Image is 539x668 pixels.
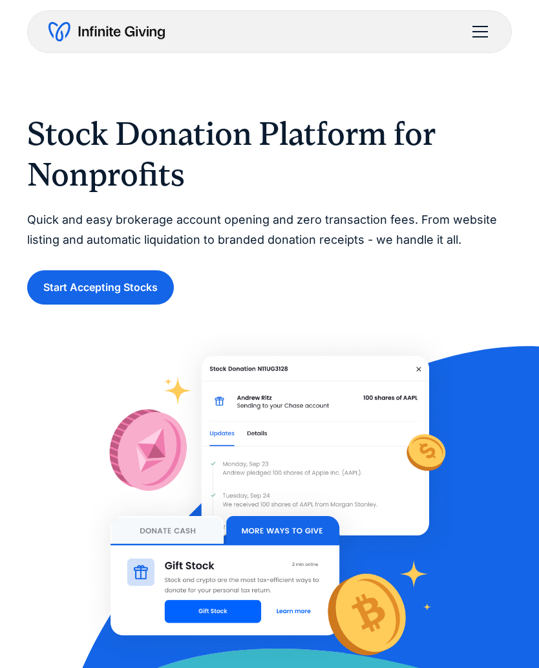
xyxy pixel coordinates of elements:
[27,210,513,250] p: Quick and easy brokerage account opening and zero transaction fees. From website listing and auto...
[27,114,513,195] h1: Stock Donation Platform for Nonprofits
[465,16,491,47] div: menu
[27,270,174,305] a: Start Accepting Stocks
[48,21,165,42] a: home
